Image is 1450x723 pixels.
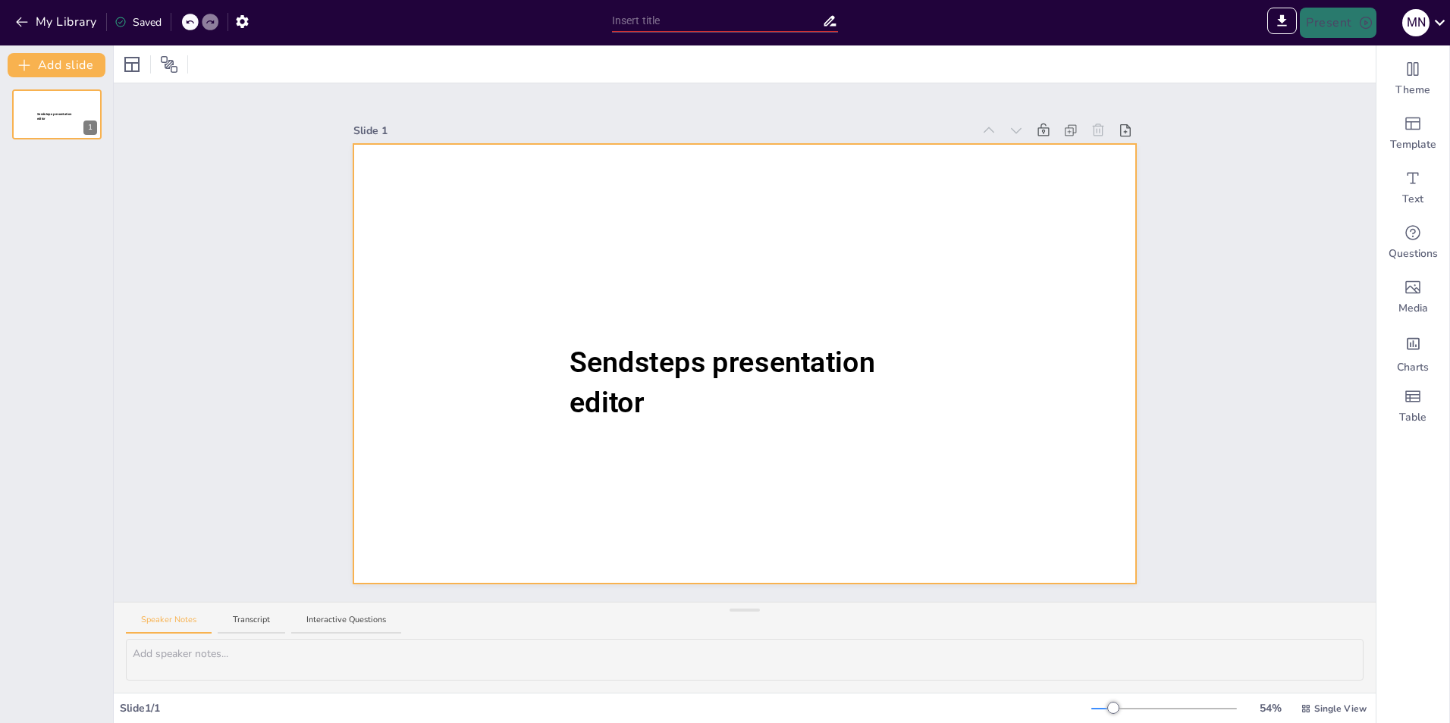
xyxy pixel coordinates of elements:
button: Present [1300,8,1376,38]
span: Text [1402,192,1423,207]
button: My Library [11,10,103,34]
div: Layout [120,52,144,77]
span: Template [1390,137,1436,152]
span: Charts [1397,360,1429,375]
div: Add text boxes [1376,161,1449,215]
div: Slide 1 / 1 [120,700,1091,716]
span: Position [160,55,178,74]
span: Single View [1314,702,1367,715]
div: Sendsteps presentation editor1 [12,89,102,139]
span: Table [1399,410,1426,425]
span: Sendsteps presentation editor [37,112,72,121]
div: 54 % [1252,700,1288,716]
span: Questions [1389,246,1438,261]
div: Add a table [1376,379,1449,433]
span: Theme [1395,83,1430,98]
span: Sendsteps presentation editor [570,346,875,418]
span: Export to PowerPoint [1267,8,1297,38]
div: Add charts and graphs [1376,324,1449,379]
div: Add images, graphics, shapes or video [1376,270,1449,324]
div: Add ready made slides [1376,106,1449,161]
div: Change the overall theme [1376,52,1449,106]
button: M N [1402,8,1430,38]
input: Insert title [612,10,823,32]
div: Saved [115,14,162,30]
div: Get real-time input from your audience [1376,215,1449,270]
div: M N [1402,9,1430,36]
button: Add slide [8,53,105,77]
span: Media [1398,301,1428,316]
div: 1 [83,121,97,135]
button: Speaker Notes [126,614,212,634]
div: Slide 1 [353,123,971,139]
button: Interactive Questions [291,614,401,634]
button: Transcript [218,614,285,634]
